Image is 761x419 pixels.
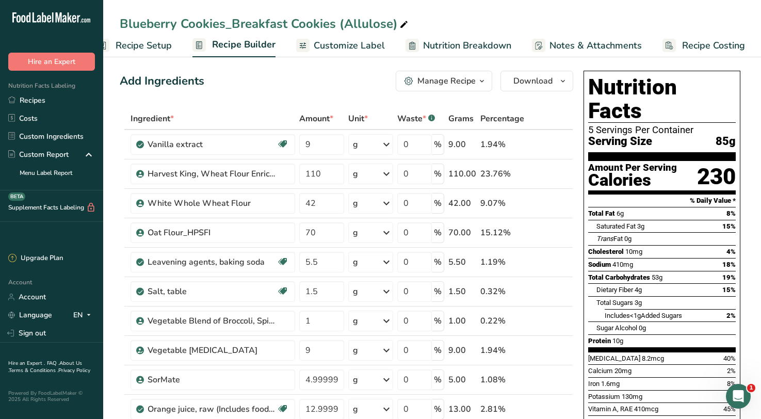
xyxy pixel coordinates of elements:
div: g [353,344,358,357]
div: 1.19% [480,256,524,268]
span: Sugar Alcohol [596,324,637,332]
span: Grams [448,112,474,125]
div: 1.50 [448,285,476,298]
div: Vegetable [MEDICAL_DATA] [148,344,277,357]
span: 18% [722,261,736,268]
span: Total Sugars [596,299,633,307]
iframe: Intercom live chat [726,384,751,409]
div: SorMate [148,374,277,386]
div: 1.00 [448,315,476,327]
div: Calories [588,173,677,188]
div: 5 Servings Per Container [588,125,736,135]
span: Recipe Costing [682,39,745,53]
div: 23.76% [480,168,524,180]
span: Cholesterol [588,248,624,255]
span: 4% [726,248,736,255]
div: 42.00 [448,197,476,209]
span: Potassium [588,393,620,400]
div: g [353,315,358,327]
div: 110.00 [448,168,476,180]
span: 410mcg [634,405,658,413]
div: Waste [397,112,435,125]
div: Vanilla extract [148,138,277,151]
span: 2% [726,312,736,319]
a: Recipe Costing [662,34,745,57]
h1: Nutrition Facts [588,75,736,123]
span: 45% [723,405,736,413]
span: 8% [727,380,736,388]
div: Orange juice, raw (Includes foods for USDA's Food Distribution Program) [148,403,277,415]
span: 8.2mcg [642,354,664,362]
span: 40% [723,354,736,362]
a: Terms & Conditions . [9,367,58,374]
div: BETA [8,192,25,201]
span: 0g [639,324,646,332]
span: 3g [637,222,644,230]
span: 19% [722,273,736,281]
div: g [353,138,358,151]
div: 2.81% [480,403,524,415]
div: Powered By FoodLabelMaker © 2025 All Rights Reserved [8,390,95,402]
div: Custom Report [8,149,69,160]
div: Blueberry Cookies_Breakfast Cookies (Allulose) [120,14,410,33]
span: Notes & Attachments [549,39,642,53]
a: Language [8,306,52,324]
section: % Daily Value * [588,195,736,207]
span: 6g [617,209,624,217]
span: 3g [635,299,642,307]
span: 8% [726,209,736,217]
span: Download [513,75,553,87]
div: g [353,227,358,239]
span: 10g [612,337,623,345]
span: Total Fat [588,209,615,217]
div: g [353,197,358,209]
span: Ingredient [131,112,174,125]
div: Leavening agents, baking soda [148,256,277,268]
div: EN [73,309,95,321]
span: Vitamin A, RAE [588,405,633,413]
div: g [353,403,358,415]
div: White Whole Wheat Flour [148,197,277,209]
span: Includes Added Sugars [605,312,682,319]
span: Serving Size [588,135,652,148]
span: Sodium [588,261,611,268]
button: Manage Recipe [396,71,492,91]
div: 0.22% [480,315,524,327]
span: Recipe Setup [116,39,172,53]
i: Trans [596,235,613,243]
span: Calcium [588,367,613,375]
div: 1.94% [480,138,524,151]
span: Iron [588,380,600,388]
a: Nutrition Breakdown [406,34,511,57]
span: 10mg [625,248,642,255]
div: 15.12% [480,227,524,239]
a: Notes & Attachments [532,34,642,57]
button: Hire an Expert [8,53,95,71]
div: g [353,285,358,298]
a: About Us . [8,360,82,374]
span: 130mg [622,393,642,400]
span: Dietary Fiber [596,286,633,294]
span: 2% [727,367,736,375]
div: g [353,168,358,180]
span: Amount [299,112,333,125]
a: Recipe Setup [96,34,172,57]
span: <1g [630,312,641,319]
div: Vegetable Blend of Broccoli, Spinach, Sweet Potato, Orange, Pumpkin, Maitake Mushroom, Papaya [148,315,277,327]
div: Manage Recipe [417,75,476,87]
div: Salt, table [148,285,277,298]
div: 13.00 [448,403,476,415]
span: Recipe Builder [212,38,276,52]
span: Customize Label [314,39,385,53]
span: Percentage [480,112,524,125]
div: 5.50 [448,256,476,268]
div: Upgrade Plan [8,253,63,264]
a: Hire an Expert . [8,360,45,367]
span: Saturated Fat [596,222,636,230]
span: 410mg [612,261,633,268]
div: Add Ingredients [120,73,204,90]
div: 9.00 [448,138,476,151]
span: 1.6mg [601,380,620,388]
div: 1.08% [480,374,524,386]
span: 4g [635,286,642,294]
